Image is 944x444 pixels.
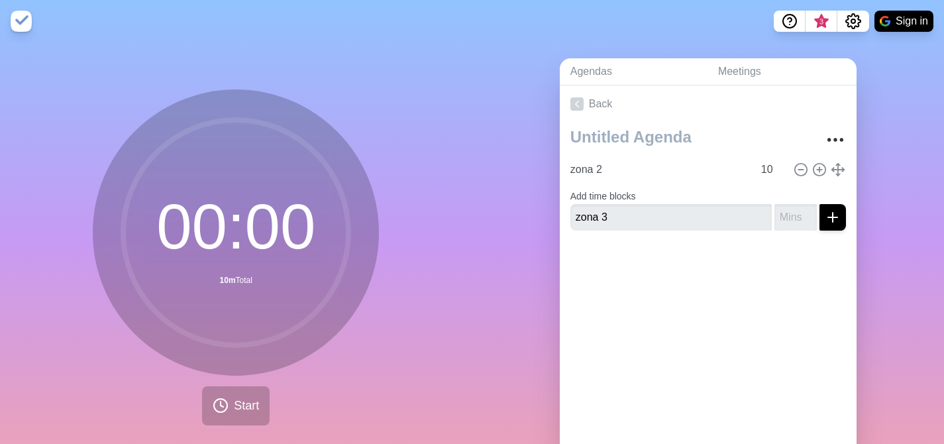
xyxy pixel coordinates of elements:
span: Start [234,397,259,415]
label: Add time blocks [570,191,636,201]
img: timeblocks logo [11,11,32,32]
button: Start [202,386,270,425]
button: Settings [837,11,869,32]
a: Back [560,85,857,123]
a: Agendas [560,58,708,85]
a: Meetings [708,58,857,85]
button: More [822,127,849,153]
input: Name [570,204,772,231]
img: google logo [880,16,890,27]
input: Name [565,156,753,183]
button: Help [774,11,806,32]
button: Sign in [874,11,933,32]
input: Mins [774,204,817,231]
span: 3 [816,17,827,27]
button: What’s new [806,11,837,32]
input: Mins [756,156,788,183]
